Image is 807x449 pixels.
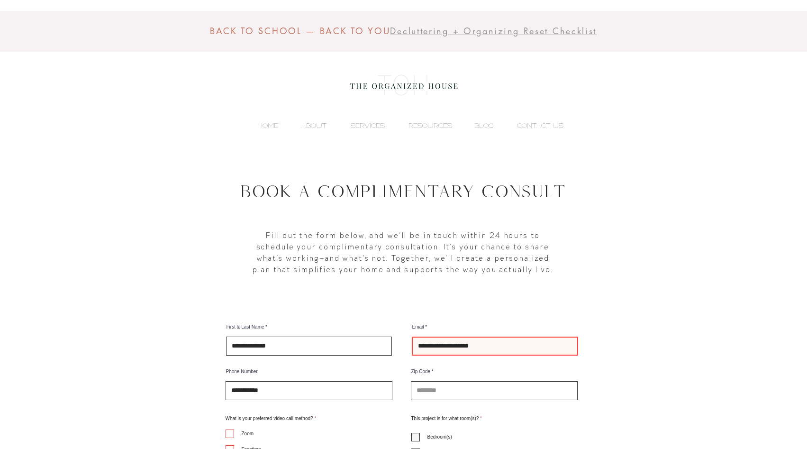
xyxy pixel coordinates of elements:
[283,119,331,133] a: ABOUT
[226,416,377,421] div: What is your preferred video call method?
[239,119,568,133] nav: Site
[331,119,390,133] a: SERVICES
[411,416,538,421] div: This project is for what room(s)?
[296,119,331,133] p: ABOUT
[390,119,457,133] a: RESOURCES
[512,119,568,133] p: CONTACT US
[427,434,452,440] span: Bedroom(s)
[390,26,597,37] a: Decluttering + Organizing Reset Checklist
[457,119,499,133] a: BLOG
[226,369,392,374] label: Phone Number
[412,325,578,330] label: Email
[210,25,390,37] span: BACK TO SCHOOL — BACK TO YOU
[172,178,635,204] h1: Book A Complimentary Consult
[239,119,283,133] a: HOME
[404,119,457,133] p: RESOURCES
[226,325,392,330] label: First & Last Name
[253,229,554,275] p: Fill out the form below, and we’ll be in touch within 24 hours to schedule your complimentary con...
[346,119,390,133] p: SERVICES
[346,66,462,104] img: the organized house
[242,431,254,436] span: Zoom
[390,25,597,37] span: Decluttering + Organizing Reset Checklist
[499,119,568,133] a: CONTACT US
[411,369,578,374] label: Zip Code
[470,119,499,133] p: BLOG
[253,119,283,133] p: HOME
